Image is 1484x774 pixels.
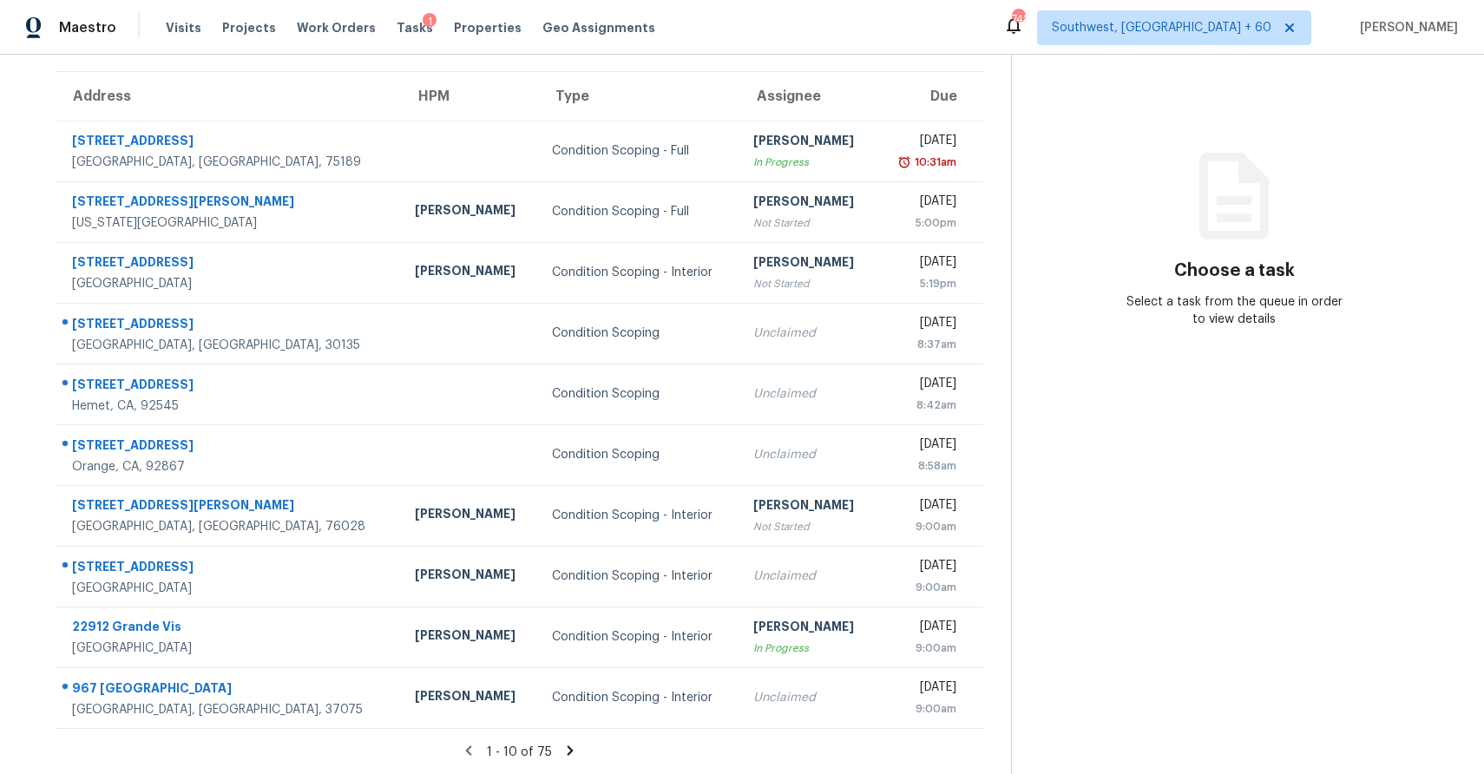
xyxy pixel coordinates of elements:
div: 9:00am [890,700,956,718]
div: Unclaimed [753,446,863,463]
div: [DATE] [890,253,956,275]
div: [GEOGRAPHIC_DATA], [GEOGRAPHIC_DATA], 75189 [72,154,387,171]
div: Unclaimed [753,325,863,342]
div: 742 [1012,10,1024,28]
div: Condition Scoping - Interior [552,689,726,706]
span: Tasks [397,22,433,34]
div: [DATE] [890,314,956,336]
div: In Progress [753,154,863,171]
span: Maestro [59,19,116,36]
th: Due [877,72,983,121]
div: 9:00am [890,579,956,596]
div: [DATE] [890,193,956,214]
div: [GEOGRAPHIC_DATA] [72,580,387,597]
div: [PERSON_NAME] [415,687,524,709]
div: [STREET_ADDRESS][PERSON_NAME] [72,496,387,518]
span: Properties [454,19,522,36]
div: [DATE] [890,618,956,640]
div: [GEOGRAPHIC_DATA] [72,640,387,657]
div: [DATE] [890,436,956,457]
div: 8:42am [890,397,956,414]
span: Work Orders [297,19,376,36]
span: 1 - 10 of 75 [487,746,552,758]
div: [GEOGRAPHIC_DATA], [GEOGRAPHIC_DATA], 30135 [72,337,387,354]
div: Unclaimed [753,385,863,403]
div: [STREET_ADDRESS] [72,132,387,154]
div: [PERSON_NAME] [753,618,863,640]
div: Condition Scoping - Full [552,203,726,220]
span: Southwest, [GEOGRAPHIC_DATA] + 60 [1052,19,1271,36]
div: 5:00pm [890,214,956,232]
span: [PERSON_NAME] [1353,19,1458,36]
div: Condition Scoping - Interior [552,567,726,585]
th: Address [56,72,401,121]
span: Visits [166,19,201,36]
div: [STREET_ADDRESS] [72,436,387,458]
div: Condition Scoping [552,325,726,342]
div: Not Started [753,214,863,232]
div: [DATE] [890,375,956,397]
div: [GEOGRAPHIC_DATA], [GEOGRAPHIC_DATA], 37075 [72,701,387,718]
div: Condition Scoping [552,385,726,403]
div: Unclaimed [753,567,863,585]
div: Orange, CA, 92867 [72,458,387,476]
div: [PERSON_NAME] [753,253,863,275]
div: [PERSON_NAME] [753,193,863,214]
div: 9:00am [890,518,956,535]
span: Geo Assignments [542,19,655,36]
div: [PERSON_NAME] [415,262,524,284]
div: Condition Scoping - Full [552,142,726,160]
div: [GEOGRAPHIC_DATA], [GEOGRAPHIC_DATA], 76028 [72,518,387,535]
div: [DATE] [890,496,956,518]
div: [STREET_ADDRESS][PERSON_NAME] [72,193,387,214]
div: [STREET_ADDRESS] [72,315,387,337]
div: Not Started [753,518,863,535]
th: HPM [401,72,538,121]
div: [STREET_ADDRESS] [72,376,387,397]
div: [GEOGRAPHIC_DATA] [72,275,387,292]
div: Condition Scoping - Interior [552,507,726,524]
div: [STREET_ADDRESS] [72,558,387,580]
div: Not Started [753,275,863,292]
h3: Choose a task [1174,262,1295,279]
div: [PERSON_NAME] [753,132,863,154]
div: Select a task from the queue in order to view details [1123,293,1345,328]
div: [STREET_ADDRESS] [72,253,387,275]
img: Overdue Alarm Icon [897,154,911,171]
div: [PERSON_NAME] [415,626,524,648]
div: [US_STATE][GEOGRAPHIC_DATA] [72,214,387,232]
div: Unclaimed [753,689,863,706]
div: [DATE] [890,679,956,700]
th: Type [538,72,739,121]
div: [PERSON_NAME] [753,496,863,518]
div: 9:00am [890,640,956,657]
div: In Progress [753,640,863,657]
div: 967 [GEOGRAPHIC_DATA] [72,679,387,701]
div: 8:58am [890,457,956,475]
div: 1 [423,13,437,30]
div: 10:31am [911,154,956,171]
div: [DATE] [890,557,956,579]
div: [PERSON_NAME] [415,566,524,587]
div: [PERSON_NAME] [415,201,524,223]
div: [DATE] [890,132,956,154]
div: Condition Scoping - Interior [552,628,726,646]
span: Projects [222,19,276,36]
div: 8:37am [890,336,956,353]
div: Condition Scoping - Interior [552,264,726,281]
div: 22912 Grande Vis [72,618,387,640]
div: [PERSON_NAME] [415,505,524,527]
div: Hemet, CA, 92545 [72,397,387,415]
th: Assignee [739,72,877,121]
div: Condition Scoping [552,446,726,463]
div: 5:19pm [890,275,956,292]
